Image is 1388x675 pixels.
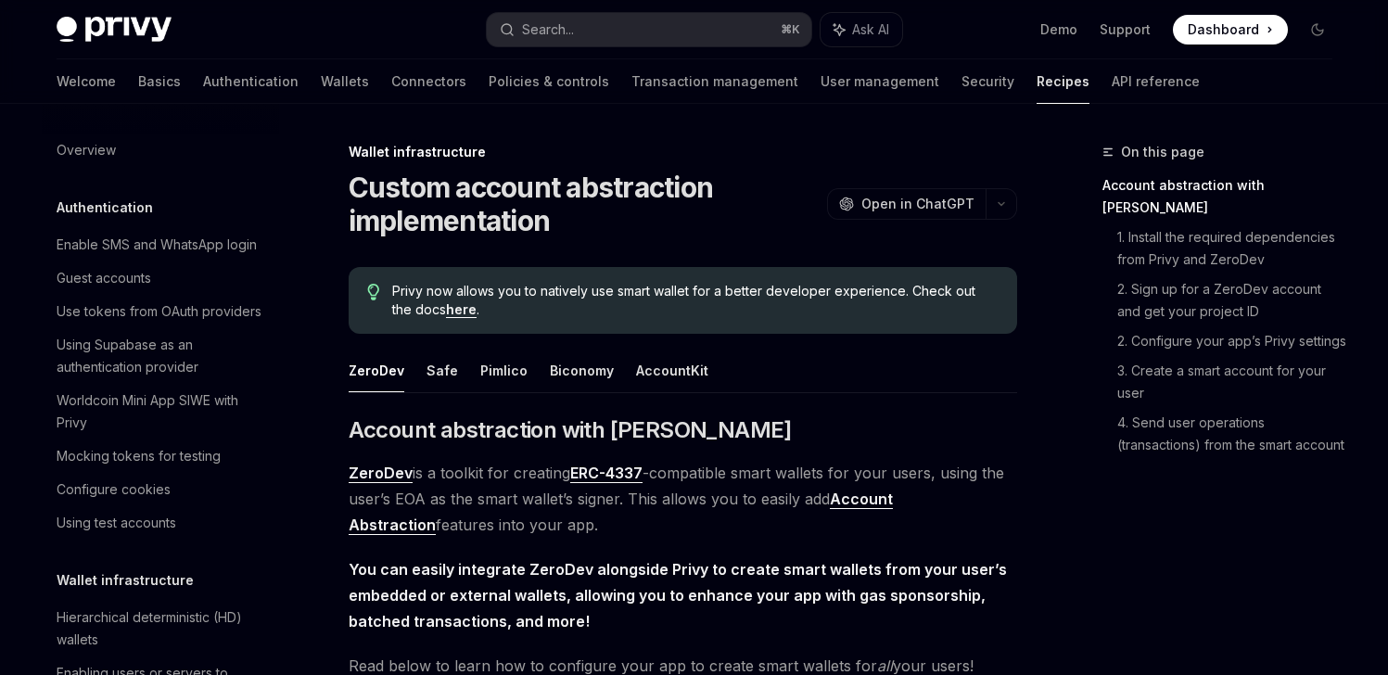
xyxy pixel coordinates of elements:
a: ZeroDev [349,464,413,483]
div: Search... [522,19,574,41]
a: User management [821,59,939,104]
em: all [877,656,893,675]
a: Basics [138,59,181,104]
div: Guest accounts [57,267,151,289]
span: ⌘ K [781,22,800,37]
button: Toggle dark mode [1303,15,1332,45]
strong: You can easily integrate ZeroDev alongside Privy to create smart wallets from your user’s embedde... [349,560,1007,630]
a: Guest accounts [42,261,279,295]
span: On this page [1121,141,1204,163]
h5: Authentication [57,197,153,219]
div: Wallet infrastructure [349,143,1017,161]
a: Using Supabase as an authentication provider [42,328,279,384]
div: Using Supabase as an authentication provider [57,334,268,378]
span: Ask AI [852,20,889,39]
span: Privy now allows you to natively use smart wallet for a better developer experience. Check out th... [392,282,998,319]
svg: Tip [367,284,380,300]
div: Mocking tokens for testing [57,445,221,467]
a: here [446,301,477,318]
a: 1. Install the required dependencies from Privy and ZeroDev [1117,223,1347,274]
button: Search...⌘K [487,13,811,46]
div: Worldcoin Mini App SIWE with Privy [57,389,268,434]
a: Connectors [391,59,466,104]
button: Biconomy [550,349,614,392]
a: Authentication [203,59,299,104]
a: 2. Configure your app’s Privy settings [1117,326,1347,356]
div: Configure cookies [57,478,171,501]
a: Enable SMS and WhatsApp login [42,228,279,261]
a: 2. Sign up for a ZeroDev account and get your project ID [1117,274,1347,326]
a: Recipes [1037,59,1089,104]
h5: Wallet infrastructure [57,569,194,592]
a: Account abstraction with [PERSON_NAME] [1102,171,1347,223]
a: Demo [1040,20,1077,39]
a: API reference [1112,59,1200,104]
span: Open in ChatGPT [861,195,974,213]
a: Mocking tokens for testing [42,439,279,473]
a: Use tokens from OAuth providers [42,295,279,328]
button: Pimlico [480,349,528,392]
button: ZeroDev [349,349,404,392]
div: Overview [57,139,116,161]
a: Hierarchical deterministic (HD) wallets [42,601,279,656]
button: AccountKit [636,349,708,392]
a: Using test accounts [42,506,279,540]
a: ERC-4337 [570,464,643,483]
span: Dashboard [1188,20,1259,39]
a: Security [961,59,1014,104]
a: Overview [42,134,279,167]
a: Transaction management [631,59,798,104]
div: Use tokens from OAuth providers [57,300,261,323]
div: Hierarchical deterministic (HD) wallets [57,606,268,651]
button: Open in ChatGPT [827,188,986,220]
a: Welcome [57,59,116,104]
button: Safe [427,349,458,392]
span: Account abstraction with [PERSON_NAME] [349,415,792,445]
span: is a toolkit for creating -compatible smart wallets for your users, using the user’s EOA as the s... [349,460,1017,538]
div: Enable SMS and WhatsApp login [57,234,257,256]
a: Policies & controls [489,59,609,104]
div: Using test accounts [57,512,176,534]
a: Support [1100,20,1151,39]
img: dark logo [57,17,172,43]
a: Dashboard [1173,15,1288,45]
a: Worldcoin Mini App SIWE with Privy [42,384,279,439]
a: 4. Send user operations (transactions) from the smart account [1117,408,1347,460]
a: Configure cookies [42,473,279,506]
h1: Custom account abstraction implementation [349,171,820,237]
a: 3. Create a smart account for your user [1117,356,1347,408]
a: Wallets [321,59,369,104]
button: Ask AI [821,13,902,46]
